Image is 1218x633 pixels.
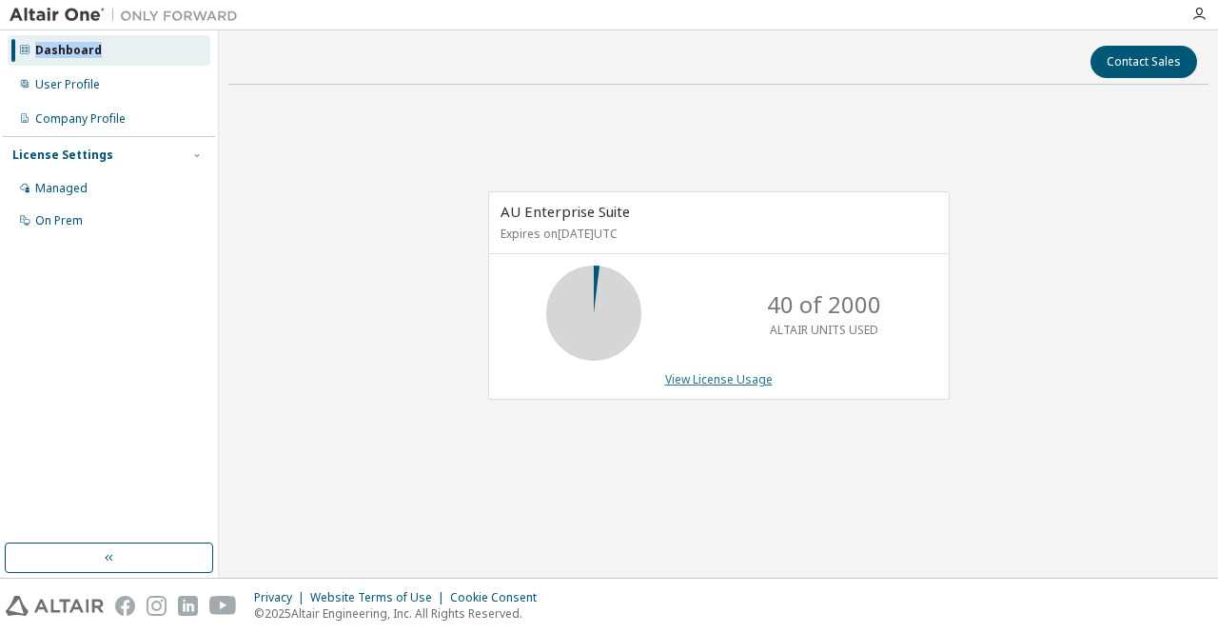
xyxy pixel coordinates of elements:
[178,596,198,616] img: linkedin.svg
[501,226,933,242] p: Expires on [DATE] UTC
[10,6,247,25] img: Altair One
[767,288,881,321] p: 40 of 2000
[35,213,83,228] div: On Prem
[665,371,773,387] a: View License Usage
[147,596,167,616] img: instagram.svg
[6,596,104,616] img: altair_logo.svg
[1090,46,1197,78] button: Contact Sales
[310,590,450,605] div: Website Terms of Use
[35,111,126,127] div: Company Profile
[450,590,548,605] div: Cookie Consent
[209,596,237,616] img: youtube.svg
[12,148,113,163] div: License Settings
[254,590,310,605] div: Privacy
[35,77,100,92] div: User Profile
[501,202,630,221] span: AU Enterprise Suite
[35,43,102,58] div: Dashboard
[770,322,878,338] p: ALTAIR UNITS USED
[115,596,135,616] img: facebook.svg
[35,181,88,196] div: Managed
[254,605,548,622] p: © 2025 Altair Engineering, Inc. All Rights Reserved.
